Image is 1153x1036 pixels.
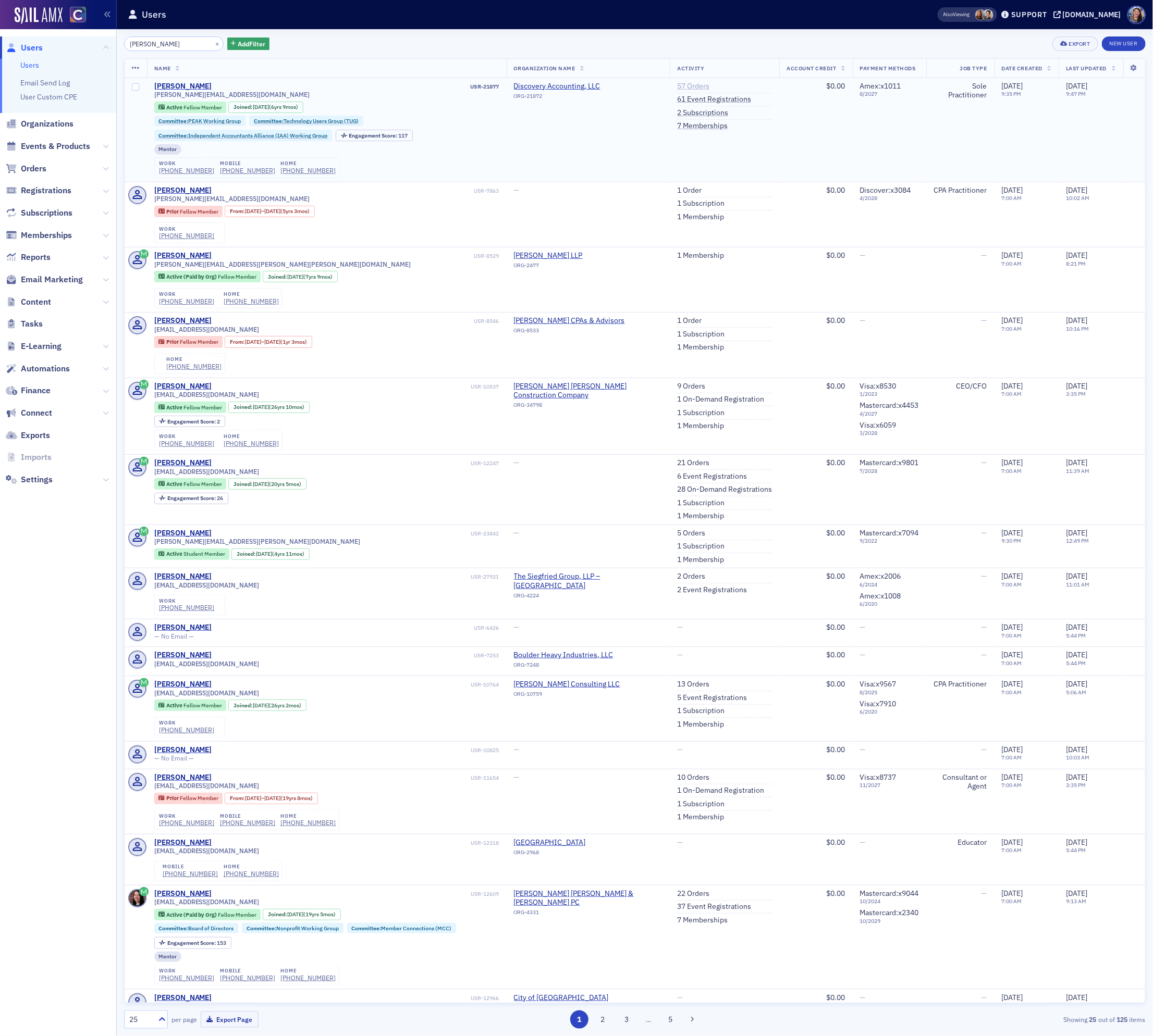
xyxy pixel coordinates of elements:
[6,452,52,463] a: Imports
[20,78,70,88] a: Email Send Log
[154,889,212,898] div: [PERSON_NAME]
[677,251,724,260] a: 1 Membership
[159,440,214,447] a: [PHONE_NUMBER]
[860,81,901,91] span: Amex : x1011
[677,902,751,912] a: 37 Event Registrations
[514,680,620,689] span: Armstrong Nelson Consulting LLC
[158,551,225,557] a: Active Student Member
[154,623,212,632] div: [PERSON_NAME]
[159,167,214,174] div: [PHONE_NUMBER]
[1002,194,1022,202] time: 7:00 AM
[21,207,72,219] span: Subscriptions
[159,232,214,240] a: [PHONE_NUMBER]
[934,82,987,100] div: Sole Practitioner
[677,889,709,898] a: 22 Orders
[21,474,53,485] span: Settings
[6,274,83,285] a: Email Marketing
[166,480,183,488] span: Active
[514,262,609,272] div: ORG-2477
[166,702,183,709] span: Active
[154,993,212,1003] a: [PERSON_NAME]
[154,144,182,155] div: Mentor
[827,81,845,91] span: $0.00
[351,925,381,932] span: Committee :
[351,925,451,932] a: Committee:Member Connections (MCC)
[677,720,724,729] a: 1 Membership
[514,680,620,689] a: [PERSON_NAME] Consulting LLC
[264,207,280,215] span: [DATE]
[677,330,725,339] a: 1 Subscription
[247,925,276,932] span: Committee :
[943,11,970,18] span: Viewing
[677,916,728,925] a: 7 Memberships
[158,481,222,488] a: Active Fellow Member
[166,404,183,411] span: Active
[287,273,333,280] div: (7yrs 9mos)
[166,794,180,802] span: Prior
[154,651,212,660] a: [PERSON_NAME]
[827,251,845,260] span: $0.00
[220,819,275,827] a: [PHONE_NUMBER]
[6,318,43,330] a: Tasks
[1069,41,1090,47] div: Export
[158,273,256,280] a: Active (Paid by Org) Fellow Member
[6,363,70,375] a: Automations
[158,132,188,139] span: Committee :
[249,116,363,126] div: Committee:
[280,167,336,174] a: [PHONE_NUMBER]
[154,260,411,268] span: [PERSON_NAME][EMAIL_ADDRESS][PERSON_NAME][PERSON_NAME][DOMAIN_NAME]
[943,11,953,18] div: Also
[183,480,222,488] span: Fellow Member
[514,251,609,260] a: [PERSON_NAME] LLP
[158,925,188,932] span: Committee :
[158,911,256,918] a: Active (Paid by Org) Fellow Member
[1053,11,1125,18] button: [DOMAIN_NAME]
[214,188,499,194] div: USR-7863
[514,382,663,400] span: Shaeffer Hyde Construction Company
[218,273,256,280] span: Fellow Member
[220,974,275,982] div: [PHONE_NUMBER]
[677,472,747,481] a: 6 Event Registrations
[158,117,188,124] span: Committee :
[677,186,702,195] a: 1 Order
[158,404,222,410] a: Active Fellow Member
[1063,10,1121,19] div: [DOMAIN_NAME]
[159,297,214,305] div: [PHONE_NUMBER]
[154,529,212,538] a: [PERSON_NAME]
[677,121,728,131] a: 7 Memberships
[6,185,71,196] a: Registrations
[983,9,993,20] span: Pamela Galey-Coleman
[1066,260,1086,267] time: 8:21 PM
[158,208,218,215] a: Prior Fellow Member
[154,82,212,91] div: [PERSON_NAME]
[21,118,73,130] span: Organizations
[860,91,919,97] span: 8 / 2027
[154,116,246,126] div: Committee:
[827,185,845,195] span: $0.00
[594,1010,612,1029] button: 2
[677,199,725,208] a: 1 Subscription
[154,271,261,282] div: Active (Paid by Org): Active (Paid by Org): Fellow Member
[180,338,218,345] span: Fellow Member
[677,316,702,326] a: 1 Order
[677,529,705,538] a: 5 Orders
[238,39,265,48] span: Add Filter
[514,572,663,590] span: The Siegfried Group, LLP – Denver
[677,786,764,795] a: 1 On-Demand Registration
[514,993,609,1003] a: City of [GEOGRAPHIC_DATA]
[21,42,43,54] span: Users
[677,395,764,404] a: 1 On-Demand Registration
[677,485,772,494] a: 28 On-Demand Registrations
[934,186,987,195] div: CPA Practitioner
[6,207,72,219] a: Subscriptions
[677,706,725,716] a: 1 Subscription
[15,7,63,24] img: SailAMX
[6,141,90,152] a: Events & Products
[268,273,288,280] span: Joined :
[163,870,218,878] a: [PHONE_NUMBER]
[1052,36,1098,51] button: Export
